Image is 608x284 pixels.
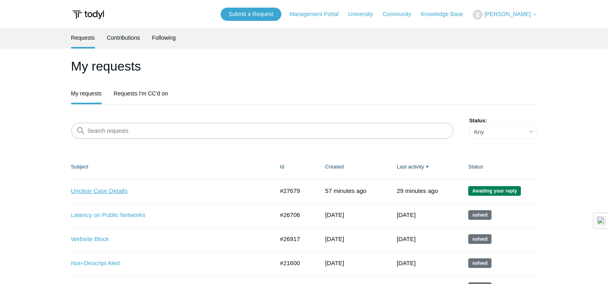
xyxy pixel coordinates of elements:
[272,251,317,275] td: #21600
[71,84,102,103] a: My requests
[325,187,366,194] time: 08/26/2025, 15:44
[71,7,105,22] img: Todyl Support Center Help Center home page
[272,155,317,179] th: Id
[71,57,537,76] h1: My requests
[397,164,424,170] a: Last activity▼
[221,8,281,21] a: Submit a Request
[71,187,262,196] a: Unclear Case Details
[469,117,537,125] label: Status:
[348,10,381,18] a: University
[71,211,262,220] a: Latency on Public Networks
[473,10,537,20] button: [PERSON_NAME]
[272,179,317,203] td: #27679
[460,155,537,179] th: Status
[425,164,429,170] span: ▼
[421,10,471,18] a: Knowledge Base
[71,259,262,268] a: Non-Descript Alert
[468,234,491,244] span: This request has been solved
[397,260,416,266] time: 07/17/2025, 14:02
[272,227,317,251] td: #26917
[484,11,530,17] span: [PERSON_NAME]
[71,28,95,47] a: Requests
[289,10,346,18] a: Management Portal
[71,123,453,139] input: Search requests
[325,211,344,218] time: 07/24/2025, 12:22
[325,235,344,242] time: 07/31/2025, 14:02
[114,84,168,103] a: Requests I'm CC'd on
[383,10,419,18] a: Community
[71,235,262,244] a: Website Block
[325,164,344,170] a: Created
[397,187,438,194] time: 08/26/2025, 16:12
[468,186,521,196] span: We are waiting for you to respond
[272,203,317,227] td: #26706
[71,155,272,179] th: Subject
[152,28,176,47] a: Following
[468,258,491,268] span: This request has been solved
[468,210,491,220] span: This request has been solved
[397,211,416,218] time: 08/24/2025, 17:02
[107,28,140,47] a: Contributions
[397,235,416,242] time: 08/09/2025, 12:02
[325,260,344,266] time: 11/26/2024, 15:59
